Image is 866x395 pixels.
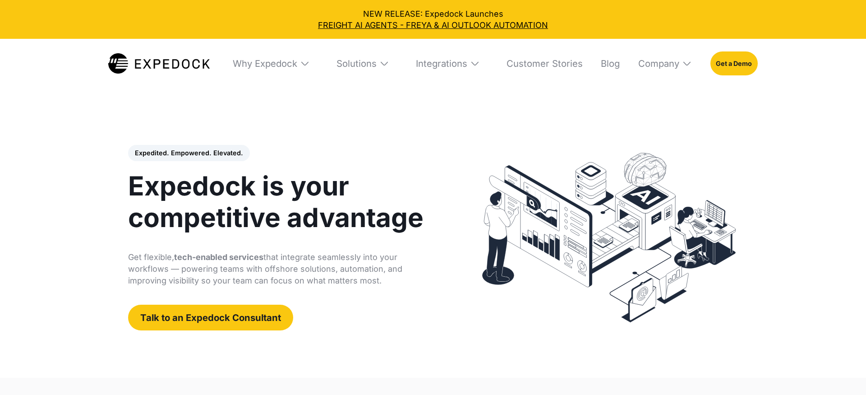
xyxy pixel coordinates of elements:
div: Company [630,39,700,88]
div: Integrations [408,39,488,88]
strong: tech-enabled services [174,252,263,262]
h1: Expedock is your competitive advantage [128,170,437,233]
a: Talk to an Expedock Consultant [128,305,293,330]
p: Get flexible, that integrate seamlessly into your workflows — powering teams with offshore soluti... [128,251,437,287]
div: Company [638,58,679,69]
div: NEW RELEASE: Expedock Launches [8,8,858,31]
a: Get a Demo [710,51,758,75]
a: Blog [593,39,620,88]
a: Customer Stories [498,39,583,88]
div: Integrations [416,58,467,69]
div: Solutions [328,39,398,88]
div: Why Expedock [233,58,297,69]
div: Why Expedock [225,39,318,88]
a: FREIGHT AI AGENTS - FREYA & AI OUTLOOK AUTOMATION [8,19,858,31]
div: Solutions [336,58,377,69]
